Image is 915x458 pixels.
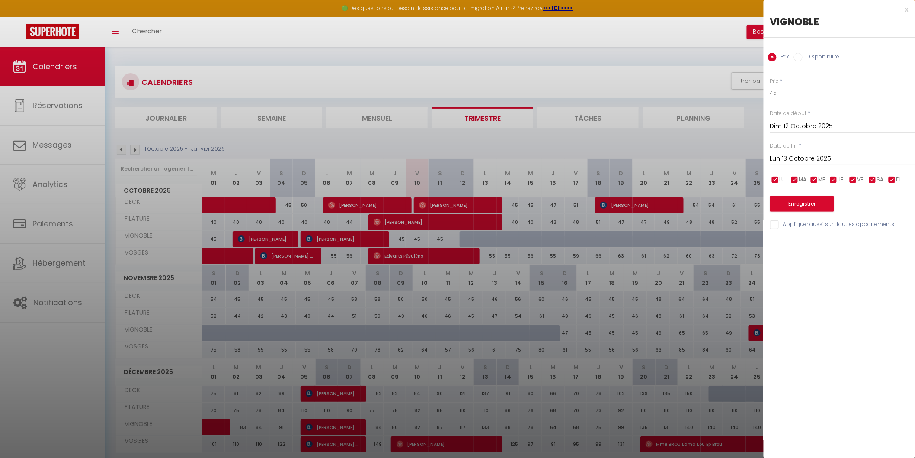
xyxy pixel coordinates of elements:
span: LU [780,176,785,184]
label: Date de fin [770,142,798,150]
span: JE [838,176,844,184]
span: DI [896,176,901,184]
label: Date de début [770,110,807,118]
div: x [764,4,909,15]
button: Enregistrer [770,196,834,212]
label: Disponibilité [803,53,840,62]
div: VIGNOBLE [770,15,909,29]
span: VE [857,176,864,184]
span: MA [799,176,807,184]
span: ME [819,176,825,184]
label: Prix [777,53,790,62]
label: Prix [770,77,779,86]
span: SA [877,176,884,184]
